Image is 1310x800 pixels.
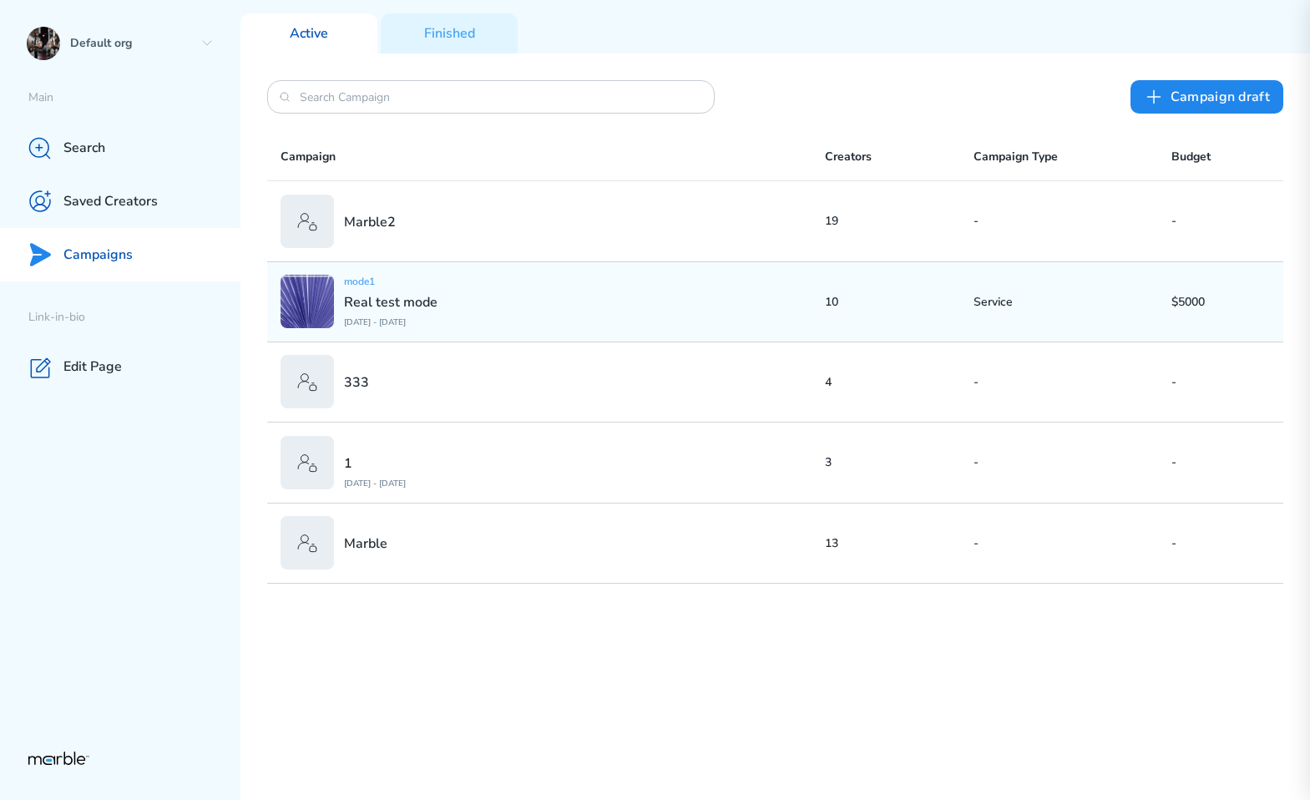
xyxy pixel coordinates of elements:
[1171,374,1271,390] p: -
[424,25,475,43] p: Finished
[825,147,974,167] p: Creators
[974,535,1171,551] p: -
[344,534,387,553] p: Marble
[974,294,1171,310] p: Service
[1171,454,1271,470] p: -
[300,89,682,105] input: Search Campaign
[63,193,158,210] p: Saved Creators
[63,139,105,157] p: Search
[28,310,240,326] p: Link-in-bio
[344,293,438,311] p: Real test mode
[344,454,406,473] p: 1
[344,478,406,489] p: [DATE] - [DATE]
[825,294,974,310] p: 10
[974,454,1171,470] p: -
[825,374,974,390] p: 4
[1171,147,1271,167] p: Budget
[344,275,438,288] p: mode1
[1130,80,1283,114] button: Сampaign draft
[825,454,974,470] p: 3
[63,246,133,264] p: Campaigns
[281,147,825,167] p: Campaign
[290,25,328,43] p: Active
[1171,294,1271,310] p: $5000
[825,535,974,551] p: 13
[974,147,1171,167] p: Campaign Type
[344,213,396,231] p: Marble2
[63,358,122,376] p: Edit Page
[825,213,974,229] p: 19
[344,373,369,392] p: 333
[974,374,1171,390] p: -
[70,36,194,52] p: Default org
[1171,535,1271,551] p: -
[344,316,438,328] p: [DATE] - [DATE]
[974,213,1171,229] p: -
[28,90,240,106] p: Main
[1171,213,1271,229] p: -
